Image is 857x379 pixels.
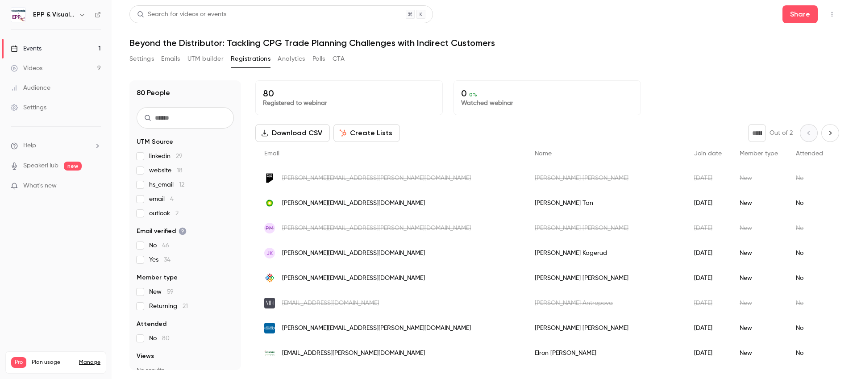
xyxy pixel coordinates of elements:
[23,161,58,171] a: SpeakerHub
[149,241,169,250] span: No
[137,10,226,19] div: Search for videos or events
[264,150,279,157] span: Email
[162,242,169,249] span: 46
[149,166,183,175] span: website
[333,52,345,66] button: CTA
[164,257,171,263] span: 34
[685,191,731,216] div: [DATE]
[782,5,818,23] button: Share
[11,103,46,112] div: Settings
[11,83,50,92] div: Audience
[731,291,787,316] div: New
[461,99,633,108] p: Watched webinar
[333,124,400,142] button: Create Lists
[33,10,75,19] h6: EPP & Visualfabriq
[787,166,832,191] div: No
[787,341,832,366] div: No
[282,324,471,333] span: [PERSON_NAME][EMAIL_ADDRESS][PERSON_NAME][DOMAIN_NAME]
[187,52,224,66] button: UTM builder
[137,227,187,236] span: Email verified
[149,195,174,204] span: email
[535,150,552,157] span: Name
[137,87,170,98] h1: 80 People
[282,174,471,183] span: [PERSON_NAME][EMAIL_ADDRESS][PERSON_NAME][DOMAIN_NAME]
[526,316,685,341] div: [PERSON_NAME] [PERSON_NAME]
[282,224,471,233] span: [PERSON_NAME][EMAIL_ADDRESS][PERSON_NAME][DOMAIN_NAME]
[526,266,685,291] div: [PERSON_NAME] [PERSON_NAME]
[770,129,793,137] p: Out of 2
[175,210,179,217] span: 2
[129,52,154,66] button: Settings
[137,137,173,146] span: UTM Source
[796,150,823,157] span: Attended
[149,209,179,218] span: outlook
[183,303,188,309] span: 21
[787,191,832,216] div: No
[266,249,273,257] span: JK
[264,298,275,308] img: marketingbynadia.com
[731,341,787,366] div: New
[282,299,379,308] span: [EMAIL_ADDRESS][DOMAIN_NAME]
[149,287,174,296] span: New
[787,316,832,341] div: No
[685,216,731,241] div: [DATE]
[282,274,425,283] span: [PERSON_NAME][EMAIL_ADDRESS][DOMAIN_NAME]
[264,173,275,183] img: friedfrank.com
[282,199,425,208] span: [PERSON_NAME][EMAIL_ADDRESS][DOMAIN_NAME]
[685,291,731,316] div: [DATE]
[11,357,26,368] span: Pro
[282,249,425,258] span: [PERSON_NAME][EMAIL_ADDRESS][DOMAIN_NAME]
[787,241,832,266] div: No
[161,52,180,66] button: Emails
[64,162,82,171] span: new
[526,341,685,366] div: Elron [PERSON_NAME]
[685,266,731,291] div: [DATE]
[129,37,839,48] h1: Beyond the Distributor: Tackling CPG Trade Planning Challenges with Indirect Customers
[821,124,839,142] button: Next page
[255,124,330,142] button: Download CSV
[79,359,100,366] a: Manage
[731,316,787,341] div: New
[137,366,234,375] p: No results
[694,150,722,157] span: Join date
[23,141,36,150] span: Help
[11,44,42,53] div: Events
[731,241,787,266] div: New
[137,320,166,329] span: Attended
[264,273,275,283] img: rgmc.xyz
[731,216,787,241] div: New
[11,64,42,73] div: Videos
[685,166,731,191] div: [DATE]
[23,181,57,191] span: What's new
[787,291,832,316] div: No
[167,289,174,295] span: 59
[32,359,74,366] span: Plan usage
[266,224,274,232] span: PM
[137,273,178,282] span: Member type
[685,241,731,266] div: [DATE]
[731,166,787,191] div: New
[149,302,188,311] span: Returning
[278,52,305,66] button: Analytics
[526,166,685,191] div: [PERSON_NAME] [PERSON_NAME]
[177,167,183,174] span: 18
[149,152,183,161] span: linkedin
[176,153,183,159] span: 29
[11,8,25,22] img: EPP & Visualfabriq
[685,341,731,366] div: [DATE]
[137,352,154,361] span: Views
[149,180,184,189] span: hs_email
[90,182,101,190] iframe: Noticeable Trigger
[526,241,685,266] div: [PERSON_NAME] Kagerud
[685,316,731,341] div: [DATE]
[263,88,435,99] p: 80
[731,266,787,291] div: New
[179,182,184,188] span: 12
[461,88,633,99] p: 0
[11,141,101,150] li: help-dropdown-opener
[264,323,275,333] img: dart.biz
[162,335,170,342] span: 80
[526,191,685,216] div: [PERSON_NAME] Tan
[264,348,275,358] img: heineken.com
[787,266,832,291] div: No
